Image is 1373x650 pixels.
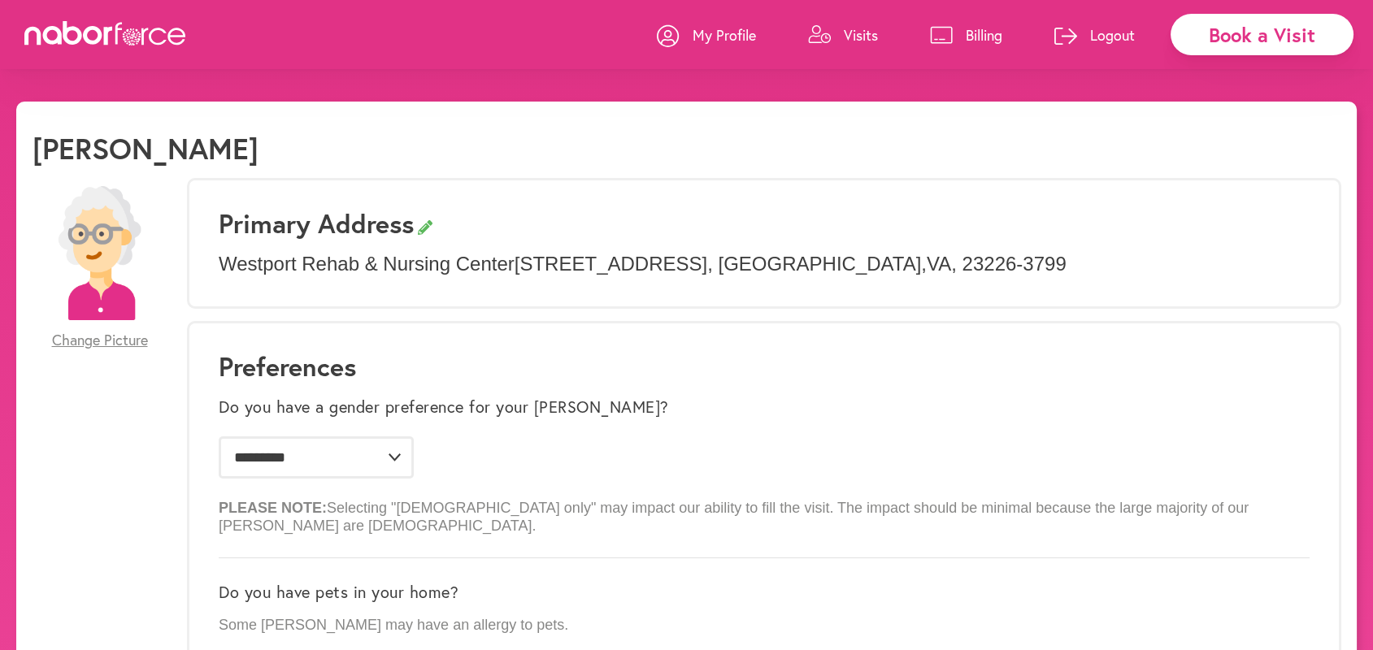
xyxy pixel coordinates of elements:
[693,25,756,45] p: My Profile
[930,11,1002,59] a: Billing
[808,11,878,59] a: Visits
[657,11,756,59] a: My Profile
[966,25,1002,45] p: Billing
[1090,25,1135,45] p: Logout
[33,186,167,320] img: efc20bcf08b0dac87679abea64c1faab.png
[1054,11,1135,59] a: Logout
[219,617,1310,635] p: Some [PERSON_NAME] may have an allergy to pets.
[844,25,878,45] p: Visits
[219,351,1310,382] h1: Preferences
[1171,14,1353,55] div: Book a Visit
[52,331,148,349] span: Change Picture
[219,208,1310,239] h3: Primary Address
[219,253,1310,276] p: Westport Rehab & Nursing Center [STREET_ADDRESS] , [GEOGRAPHIC_DATA] , VA , 23226-3799
[219,487,1310,535] p: Selecting "[DEMOGRAPHIC_DATA] only" may impact our ability to fill the visit. The impact should b...
[33,131,259,166] h1: [PERSON_NAME]
[219,397,669,417] label: Do you have a gender preference for your [PERSON_NAME]?
[219,583,458,602] label: Do you have pets in your home?
[219,500,327,516] b: PLEASE NOTE:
